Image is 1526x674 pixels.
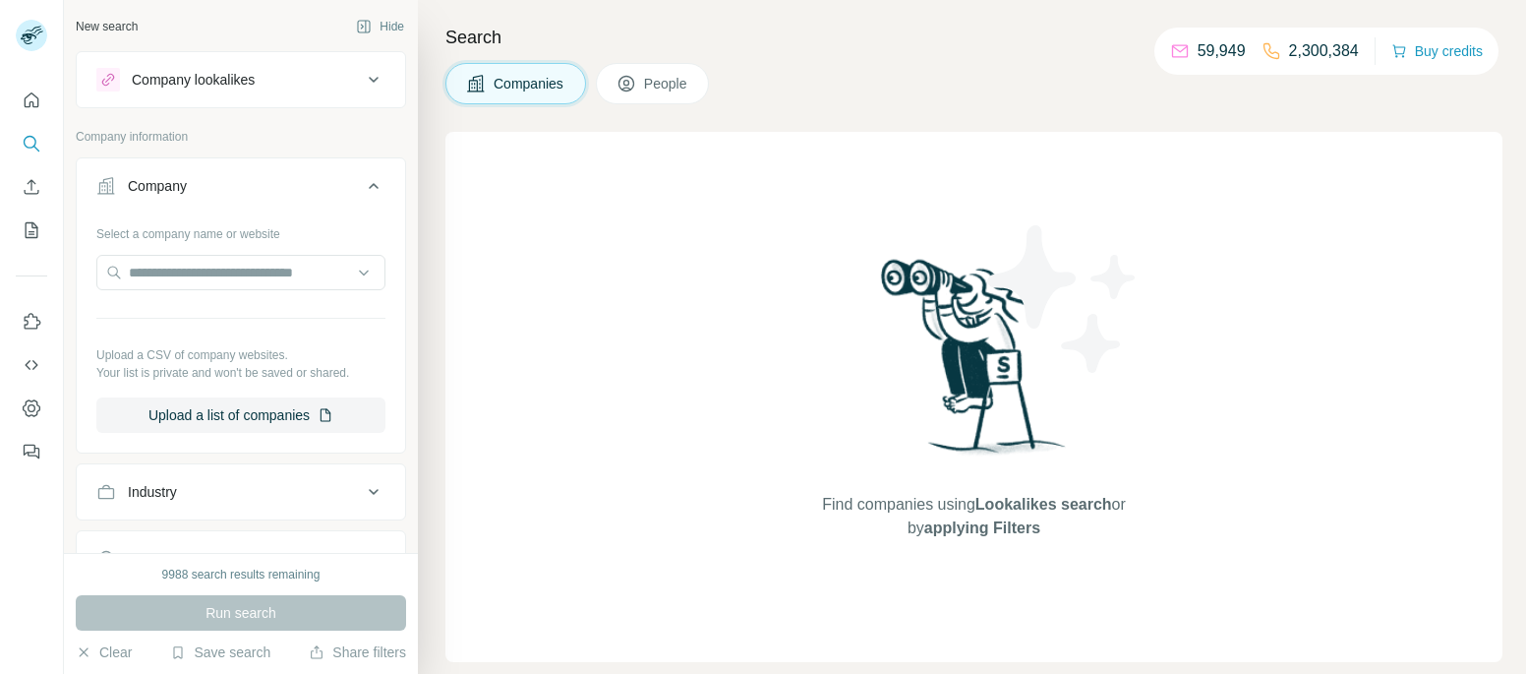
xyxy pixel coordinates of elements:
button: Use Surfe on LinkedIn [16,304,47,339]
p: Company information [76,128,406,146]
div: Select a company name or website [96,217,385,243]
h4: Search [445,24,1502,51]
span: People [644,74,689,93]
div: Industry [128,482,177,502]
div: Company lookalikes [132,70,255,90]
button: Use Surfe API [16,347,47,383]
button: Buy credits [1391,37,1483,65]
button: Feedback [16,434,47,469]
button: Company lookalikes [77,56,405,103]
button: Search [16,126,47,161]
button: Share filters [309,643,406,662]
img: Surfe Illustration - Stars [974,211,1151,388]
p: 59,949 [1198,39,1246,63]
div: 9988 search results remaining [162,566,321,583]
span: Find companies using or by [816,493,1131,540]
p: Your list is private and won't be saved or shared. [96,364,385,382]
button: Clear [76,643,132,662]
span: applying Filters [924,520,1040,536]
p: 2,300,384 [1289,39,1359,63]
button: Industry [77,468,405,516]
button: Upload a list of companies [96,398,385,433]
span: Companies [494,74,565,93]
button: Company [77,162,405,217]
button: Enrich CSV [16,169,47,205]
img: Surfe Illustration - Woman searching with binoculars [872,254,1077,473]
button: Dashboard [16,391,47,426]
button: Hide [342,12,418,41]
button: Save search [170,643,270,662]
button: HQ location [77,535,405,582]
div: HQ location [128,549,200,569]
div: Company [128,176,187,196]
p: Upload a CSV of company websites. [96,346,385,364]
span: Lookalikes search [975,496,1112,513]
button: My lists [16,213,47,248]
div: New search [76,18,138,35]
button: Quick start [16,83,47,118]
